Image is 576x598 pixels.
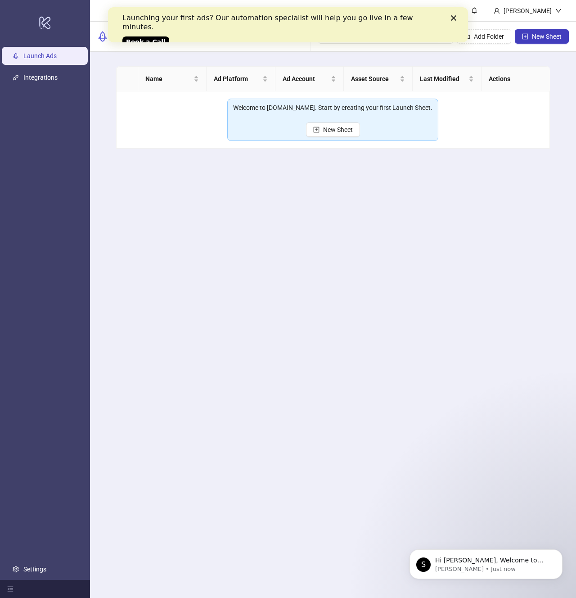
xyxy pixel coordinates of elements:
a: Launch Ads [23,52,57,59]
span: Asset Source [351,74,398,84]
span: down [555,8,562,14]
th: Ad Platform [207,67,275,91]
span: Ad Platform [214,74,261,84]
th: Ad Account [275,67,344,91]
button: New Sheet [515,29,569,44]
th: Last Modified [413,67,481,91]
a: Settings [23,566,46,573]
span: Ad Account [283,74,329,84]
iframe: Intercom live chat banner [108,7,468,42]
span: menu-fold [7,586,13,592]
span: plus-square [313,127,319,133]
button: Add Folder [457,29,511,44]
div: [PERSON_NAME] [500,6,555,16]
span: Name [145,74,192,84]
div: Close [343,8,352,14]
th: Actions [481,67,550,91]
a: Book a Call [14,29,61,40]
a: Integrations [23,74,58,81]
span: Last Modified [420,74,467,84]
span: user [494,8,500,14]
button: New Sheet [306,122,360,137]
span: bell [471,7,477,14]
th: Name [138,67,207,91]
span: New Sheet [323,126,353,133]
iframe: Intercom notifications message [396,530,576,593]
th: Asset Source [344,67,413,91]
span: Add Folder [474,33,504,40]
div: Welcome to [DOMAIN_NAME]. Start by creating your first Launch Sheet. [233,103,432,113]
span: rocket [97,31,108,42]
span: New Sheet [532,33,562,40]
span: plus-square [522,33,528,40]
